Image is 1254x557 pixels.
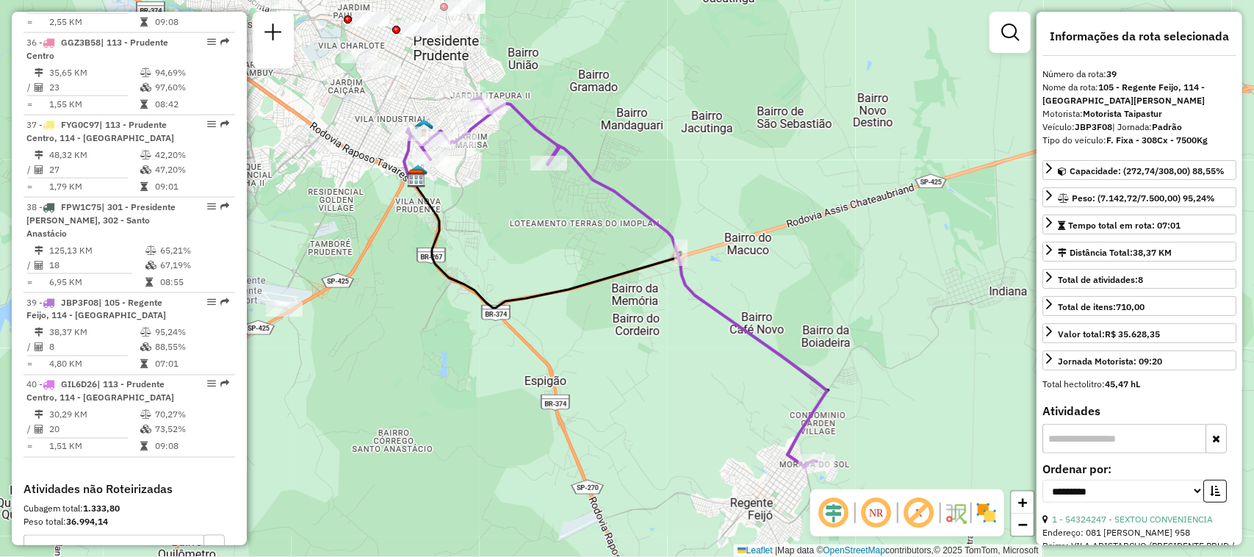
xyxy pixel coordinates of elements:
a: Exibir filtros [995,18,1025,47]
td: 73,52% [154,423,228,437]
td: 125,13 KM [48,243,145,258]
i: Total de Atividades [35,261,43,270]
span: | Jornada: [1112,121,1182,132]
td: 09:08 [154,439,228,454]
strong: 710,00 [1116,301,1145,312]
div: Atividade não roteirizada - IMPERIO DAS BEBIDAS DE PRUDENTE LTDA [211,82,248,96]
span: | 301 - Presidente [PERSON_NAME], 302 - Santo Anastácio [26,201,176,239]
span: 40 - [26,379,174,403]
td: = [26,15,34,29]
span: | 113 - Prudente Centro [26,37,168,61]
td: 30,29 KM [48,408,140,423]
div: Motorista: [1042,107,1236,121]
span: 38,37 KM [1133,247,1172,258]
td: 08:55 [159,275,229,290]
span: 38 - [26,201,176,239]
label: Ordenar por: [1042,460,1236,478]
a: Valor total:R$ 35.628,35 [1042,323,1236,343]
td: 47,20% [154,162,228,177]
span: GIL6D26 [61,379,97,390]
i: % de utilização da cubagem [140,343,151,352]
i: Total de Atividades [35,165,43,174]
td: = [26,97,34,112]
div: Cubagem total: [24,503,235,516]
em: Rota exportada [220,202,229,211]
td: / [26,423,34,437]
span: 37 - [26,119,174,143]
td: 23 [48,80,140,95]
em: Rota exportada [220,120,229,129]
div: Veículo: [1042,121,1236,134]
em: Opções [207,202,216,211]
a: Tempo total em rota: 07:01 [1042,215,1236,234]
div: Atividade não roteirizada - NORONHA E SANCHEZ LT [422,1,459,16]
span: FYG0C97 [61,119,99,130]
em: Rota exportada [220,298,229,306]
td: 94,69% [154,65,228,80]
div: Total de itens: [1058,301,1145,314]
a: Leaflet [738,545,773,556]
strong: 45,47 hL [1105,378,1140,389]
strong: 105 - Regente Feijo, 114 - [GEOGRAPHIC_DATA][PERSON_NAME] [1042,82,1205,106]
span: | 105 - Regente Feijo, 114 - [GEOGRAPHIC_DATA] [26,297,166,321]
div: Total hectolitro: [1042,378,1236,391]
h4: Atividades [1042,404,1236,418]
td: / [26,162,34,177]
div: Peso total: [24,516,235,529]
em: Rota exportada [220,37,229,46]
img: Cross PA [408,164,428,183]
strong: Padrão [1152,121,1182,132]
em: Opções [207,37,216,46]
td: 67,19% [159,258,229,273]
i: % de utilização do peso [140,328,151,337]
i: Distância Total [35,246,43,255]
span: | [775,545,777,556]
div: Endereço: 081 [PERSON_NAME] 958 [1042,526,1236,539]
a: Zoom out [1012,514,1034,536]
a: Zoom in [1012,492,1034,514]
i: Distância Total [35,68,43,77]
a: Peso: (7.142,72/7.500,00) 95,24% [1042,187,1236,207]
strong: F. Fixa - 308Cx - 7500Kg [1106,134,1208,145]
td: / [26,80,34,95]
td: 6,95 KM [48,275,145,290]
div: Atividade não roteirizada - VALDENICE VIEIRA PINTO LTDA [364,61,401,76]
span: 36 - [26,37,168,61]
i: % de utilização da cubagem [140,83,151,92]
div: Distância Total: [1058,246,1172,259]
img: CDD Presidente Prudente [407,169,426,188]
a: Capacidade: (272,74/308,00) 88,55% [1042,160,1236,180]
td: 35,65 KM [48,65,140,80]
a: Nova sessão e pesquisa [259,18,288,51]
em: Opções [207,298,216,306]
td: 48,32 KM [48,148,140,162]
i: % de utilização da cubagem [145,261,156,270]
td: 65,21% [159,243,229,258]
i: Tempo total em rota [140,18,148,26]
i: Tempo total em rota [145,278,153,287]
span: GGZ3B58 [61,37,101,48]
span: 39 - [26,297,166,321]
i: Distância Total [35,151,43,159]
i: Total de Atividades [35,425,43,434]
h4: Informações da rota selecionada [1042,29,1236,43]
i: Distância Total [35,411,43,420]
td: 42,20% [154,148,228,162]
span: Tempo total em rota: 07:01 [1068,220,1181,231]
a: 1 - 54324247 - SEXTOU CONVENIENCIA [1052,514,1213,525]
td: 20 [48,423,140,437]
strong: 1.333,80 [83,503,120,514]
div: Map data © contributors,© 2025 TomTom, Microsoft [734,545,1042,557]
td: = [26,179,34,194]
img: Fluxo de ruas [944,501,967,525]
i: % de utilização da cubagem [140,425,151,434]
div: Valor total: [1058,328,1160,341]
td: 08:42 [154,97,228,112]
div: Atividade não roteirizada - ROSANGELA APARECIDA [437,21,474,35]
i: % de utilização do peso [140,68,151,77]
strong: Motorista Taipastur [1083,108,1162,119]
a: Total de itens:710,00 [1042,296,1236,316]
td: 70,27% [154,408,228,423]
div: Nome da rota: [1042,81,1236,107]
td: 88,55% [154,340,228,355]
